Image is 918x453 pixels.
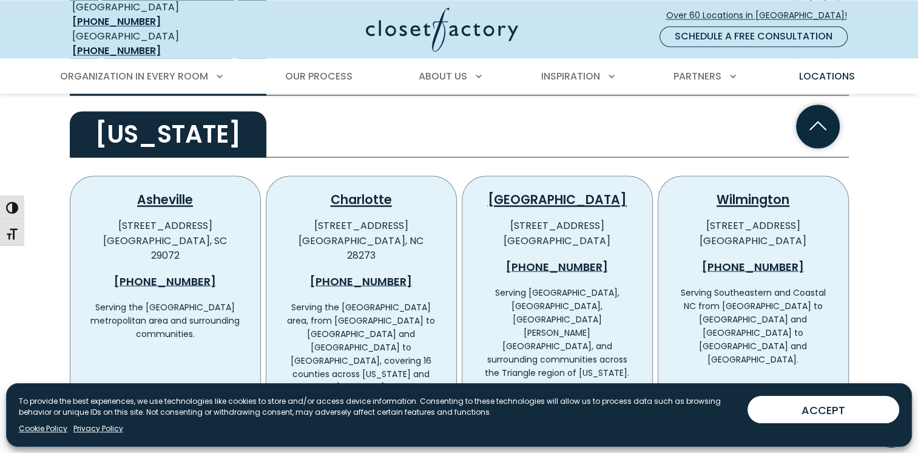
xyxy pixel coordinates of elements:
[331,191,392,208] a: Charlotte
[678,257,829,276] a: [PHONE_NUMBER]
[366,7,518,52] img: Closet Factory Logo
[90,300,241,340] p: Serving the [GEOGRAPHIC_DATA] metropolitan area and surrounding communities.
[488,191,627,208] a: [GEOGRAPHIC_DATA]
[70,111,266,157] h2: [US_STATE]
[541,69,600,83] span: Inspiration
[748,396,899,423] button: ACCEPT
[72,44,161,58] a: [PHONE_NUMBER]
[286,272,437,290] a: [PHONE_NUMBER]
[678,219,829,248] p: [STREET_ADDRESS] [GEOGRAPHIC_DATA]
[19,423,67,434] a: Cookie Policy
[482,257,633,276] a: [PHONE_NUMBER]
[286,219,437,262] p: [STREET_ADDRESS] [GEOGRAPHIC_DATA], NC 28273
[678,285,829,366] p: Serving Southeastern and Coastal NC from [GEOGRAPHIC_DATA] to [GEOGRAPHIC_DATA] and [GEOGRAPHIC_D...
[90,219,241,262] p: [STREET_ADDRESS] [GEOGRAPHIC_DATA], SC 29072
[673,69,721,83] span: Partners
[717,191,789,208] a: Wilmington
[660,26,848,47] a: Schedule a Free Consultation
[19,396,738,418] p: To provide the best experiences, we use technologies like cookies to store and/or access device i...
[72,29,248,58] div: [GEOGRAPHIC_DATA]
[90,272,241,290] a: [PHONE_NUMBER]
[73,423,123,434] a: Privacy Policy
[60,69,208,83] span: Organization in Every Room
[137,191,193,208] a: Asheville
[482,219,633,248] p: [STREET_ADDRESS] [GEOGRAPHIC_DATA]
[666,5,857,26] a: Over 60 Locations in [GEOGRAPHIC_DATA]!
[666,9,857,22] span: Over 60 Locations in [GEOGRAPHIC_DATA]!
[419,69,467,83] span: About Us
[482,285,633,379] p: Serving [GEOGRAPHIC_DATA], [GEOGRAPHIC_DATA], [GEOGRAPHIC_DATA][PERSON_NAME][GEOGRAPHIC_DATA], an...
[285,69,353,83] span: Our Process
[72,15,161,29] a: [PHONE_NUMBER]
[798,69,854,83] span: Locations
[70,95,849,157] button: [US_STATE]
[286,300,437,393] p: Serving the [GEOGRAPHIC_DATA] area, from [GEOGRAPHIC_DATA] to [GEOGRAPHIC_DATA] and [GEOGRAPHIC_D...
[52,60,867,94] nav: Primary Menu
